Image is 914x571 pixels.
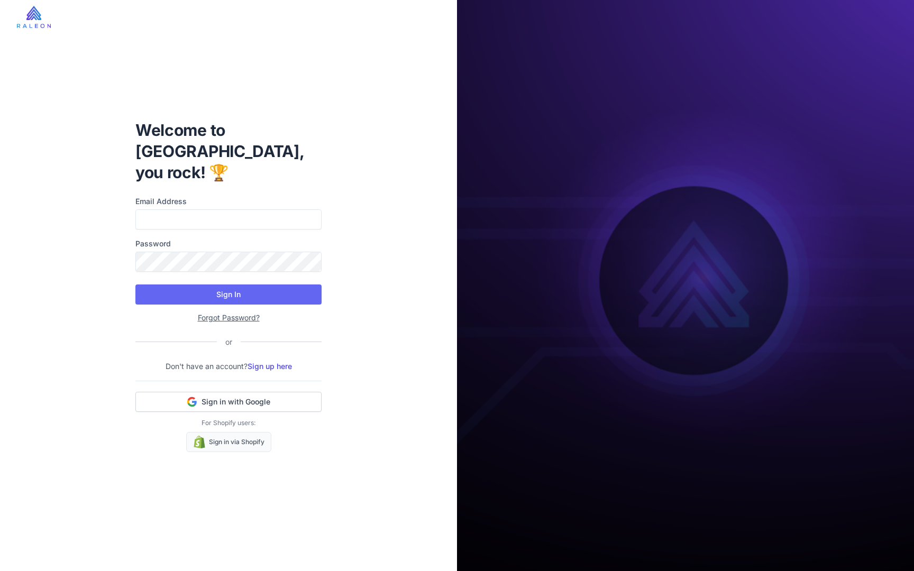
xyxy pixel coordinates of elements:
[135,119,322,183] h1: Welcome to [GEOGRAPHIC_DATA], you rock! 🏆
[135,196,322,207] label: Email Address
[135,392,322,412] button: Sign in with Google
[135,238,322,250] label: Password
[186,432,271,452] a: Sign in via Shopify
[17,6,51,28] img: raleon-logo-whitebg.9aac0268.jpg
[217,336,241,348] div: or
[198,313,260,322] a: Forgot Password?
[135,284,322,305] button: Sign In
[135,418,322,428] p: For Shopify users:
[135,361,322,372] p: Don't have an account?
[248,362,292,371] a: Sign up here
[202,397,270,407] span: Sign in with Google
